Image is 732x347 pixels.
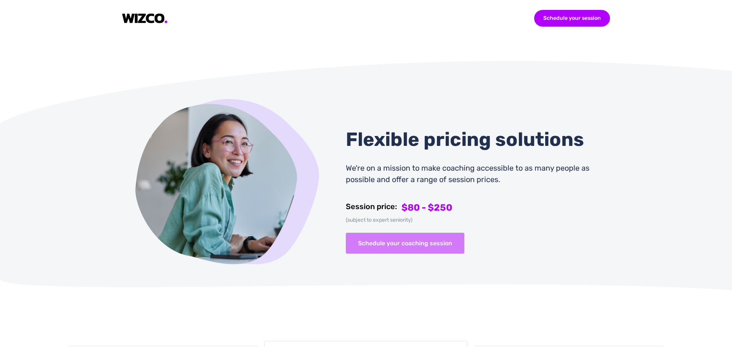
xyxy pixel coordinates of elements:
[401,202,452,213] div: $80 - $250
[346,162,597,185] div: We're on a mission to make coaching accessible to as many people as possible and offer a range of...
[122,13,168,24] img: logo
[346,126,597,154] div: Flexible pricing solutions
[135,99,319,264] img: guidance_icon.0cb9c3bd.png
[346,233,464,254] button: Schedule your coaching session
[346,202,397,213] div: Session price:
[534,10,610,27] div: Schedule your session
[346,216,597,224] div: (subject to expert seniority)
